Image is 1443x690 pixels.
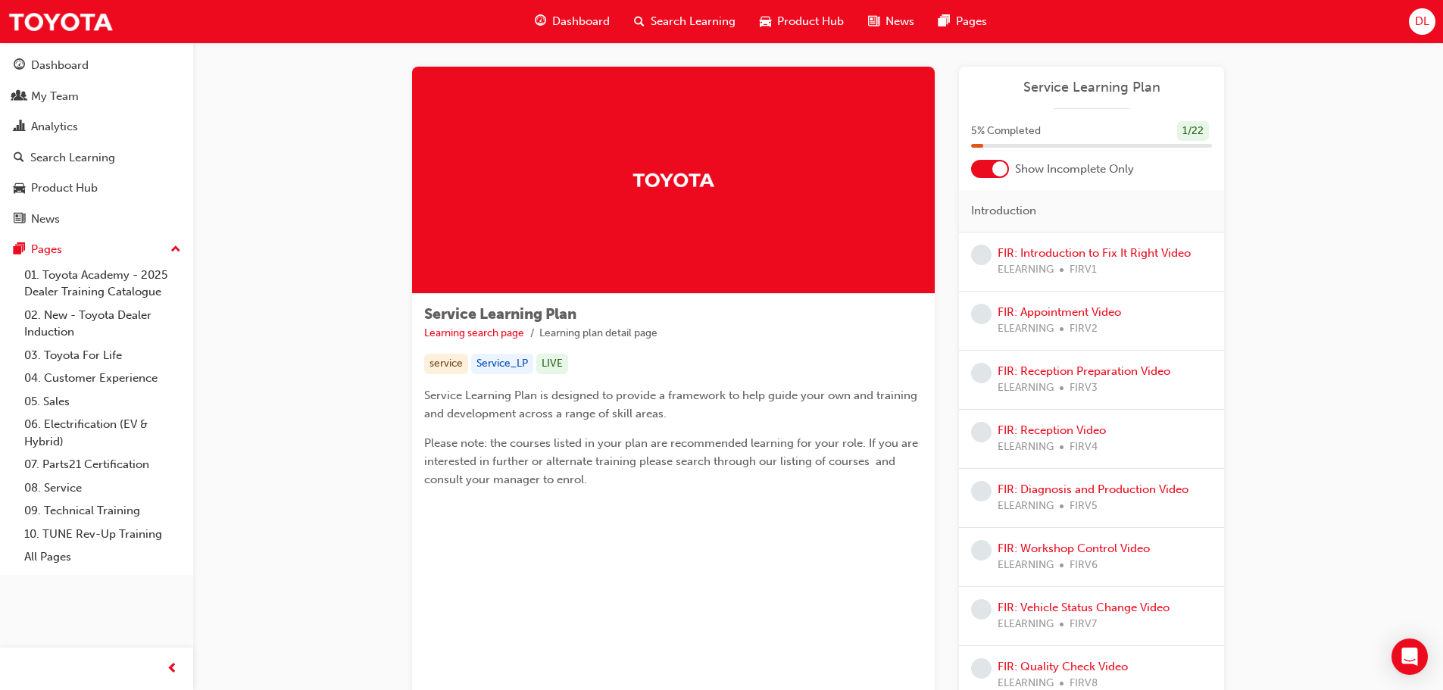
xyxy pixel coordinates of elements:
[167,660,178,679] span: prev-icon
[971,304,992,324] span: learningRecordVerb_NONE-icon
[998,439,1054,456] span: ELEARNING
[536,354,568,374] div: LIVE
[6,174,187,202] a: Product Hub
[998,379,1054,397] span: ELEARNING
[8,5,114,39] img: Trak
[1177,121,1209,142] div: 1 / 22
[651,13,736,30] span: Search Learning
[998,246,1191,260] a: FIR: Introduction to Fix It Right Video
[6,205,187,233] a: News
[998,557,1054,574] span: ELEARNING
[14,213,25,226] span: news-icon
[971,363,992,383] span: learningRecordVerb_NONE-icon
[31,57,89,74] div: Dashboard
[634,12,645,31] span: search-icon
[1415,13,1429,30] span: DL
[971,79,1212,96] a: Service Learning Plan
[170,240,181,260] span: up-icon
[14,182,25,195] span: car-icon
[14,59,25,73] span: guage-icon
[956,13,987,30] span: Pages
[1070,498,1098,515] span: FIRV5
[6,236,187,264] button: Pages
[6,52,187,80] a: Dashboard
[1070,557,1098,574] span: FIRV6
[998,482,1188,496] a: FIR: Diagnosis and Production Video
[18,344,187,367] a: 03. Toyota For Life
[539,325,657,342] li: Learning plan detail page
[523,6,622,37] a: guage-iconDashboard
[998,261,1054,279] span: ELEARNING
[998,542,1150,555] a: FIR: Workshop Control Video
[18,545,187,569] a: All Pages
[777,13,844,30] span: Product Hub
[424,305,576,323] span: Service Learning Plan
[424,354,468,374] div: service
[998,660,1128,673] a: FIR: Quality Check Video
[1015,161,1134,178] span: Show Incomplete Only
[1070,320,1098,338] span: FIRV2
[971,422,992,442] span: learningRecordVerb_NONE-icon
[868,12,879,31] span: news-icon
[1070,439,1098,456] span: FIRV4
[1409,8,1435,35] button: DL
[18,453,187,476] a: 07. Parts21 Certification
[14,151,24,165] span: search-icon
[971,658,992,679] span: learningRecordVerb_NONE-icon
[30,149,115,167] div: Search Learning
[998,320,1054,338] span: ELEARNING
[6,48,187,236] button: DashboardMy TeamAnalyticsSearch LearningProduct HubNews
[18,413,187,453] a: 06. Electrification (EV & Hybrid)
[535,12,546,31] span: guage-icon
[18,390,187,414] a: 05. Sales
[998,305,1121,319] a: FIR: Appointment Video
[971,245,992,265] span: learningRecordVerb_NONE-icon
[885,13,914,30] span: News
[424,389,920,420] span: Service Learning Plan is designed to provide a framework to help guide your own and training and ...
[856,6,926,37] a: news-iconNews
[424,326,524,339] a: Learning search page
[998,498,1054,515] span: ELEARNING
[18,476,187,500] a: 08. Service
[632,167,715,193] img: Trak
[760,12,771,31] span: car-icon
[1070,616,1097,633] span: FIRV7
[31,88,79,105] div: My Team
[31,241,62,258] div: Pages
[14,243,25,257] span: pages-icon
[971,599,992,620] span: learningRecordVerb_NONE-icon
[1070,379,1098,397] span: FIRV3
[971,123,1041,140] span: 5 % Completed
[971,481,992,501] span: learningRecordVerb_NONE-icon
[14,90,25,104] span: people-icon
[926,6,999,37] a: pages-iconPages
[18,523,187,546] a: 10. TUNE Rev-Up Training
[1391,638,1428,675] div: Open Intercom Messenger
[424,436,921,486] span: Please note: the courses listed in your plan are recommended learning for your role. If you are i...
[18,499,187,523] a: 09. Technical Training
[998,423,1106,437] a: FIR: Reception Video
[31,118,78,136] div: Analytics
[18,264,187,304] a: 01. Toyota Academy - 2025 Dealer Training Catalogue
[18,304,187,344] a: 02. New - Toyota Dealer Induction
[18,367,187,390] a: 04. Customer Experience
[471,354,533,374] div: Service_LP
[6,144,187,172] a: Search Learning
[31,180,98,197] div: Product Hub
[998,616,1054,633] span: ELEARNING
[6,113,187,141] a: Analytics
[939,12,950,31] span: pages-icon
[748,6,856,37] a: car-iconProduct Hub
[14,120,25,134] span: chart-icon
[971,540,992,560] span: learningRecordVerb_NONE-icon
[1070,261,1097,279] span: FIRV1
[971,202,1036,220] span: Introduction
[31,211,60,228] div: News
[998,364,1170,378] a: FIR: Reception Preparation Video
[998,601,1170,614] a: FIR: Vehicle Status Change Video
[552,13,610,30] span: Dashboard
[6,83,187,111] a: My Team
